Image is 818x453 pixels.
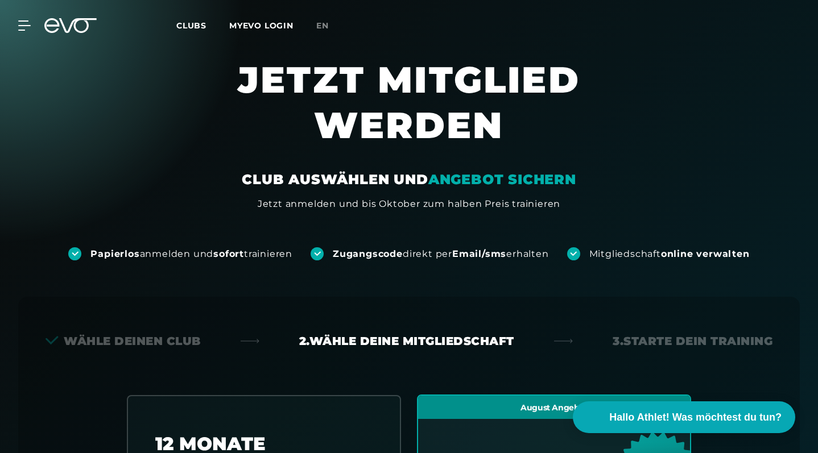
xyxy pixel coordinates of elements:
[229,20,294,31] a: MYEVO LOGIN
[316,20,329,31] span: en
[333,248,403,259] strong: Zugangscode
[573,401,795,433] button: Hallo Athlet! Was möchtest du tun?
[589,248,750,260] div: Mitgliedschaft
[46,333,201,349] div: Wähle deinen Club
[333,248,548,260] div: direkt per erhalten
[609,410,782,425] span: Hallo Athlet! Was möchtest du tun?
[661,248,750,259] strong: online verwalten
[176,20,206,31] span: Clubs
[242,171,576,189] div: CLUB AUSWÄHLEN UND
[147,57,671,171] h1: JETZT MITGLIED WERDEN
[316,19,342,32] a: en
[613,333,772,349] div: 3. Starte dein Training
[213,248,244,259] strong: sofort
[258,197,560,211] div: Jetzt anmelden und bis Oktober zum halben Preis trainieren
[452,248,506,259] strong: Email/sms
[90,248,292,260] div: anmelden und trainieren
[428,171,576,188] em: ANGEBOT SICHERN
[176,20,229,31] a: Clubs
[299,333,514,349] div: 2. Wähle deine Mitgliedschaft
[90,248,139,259] strong: Papierlos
